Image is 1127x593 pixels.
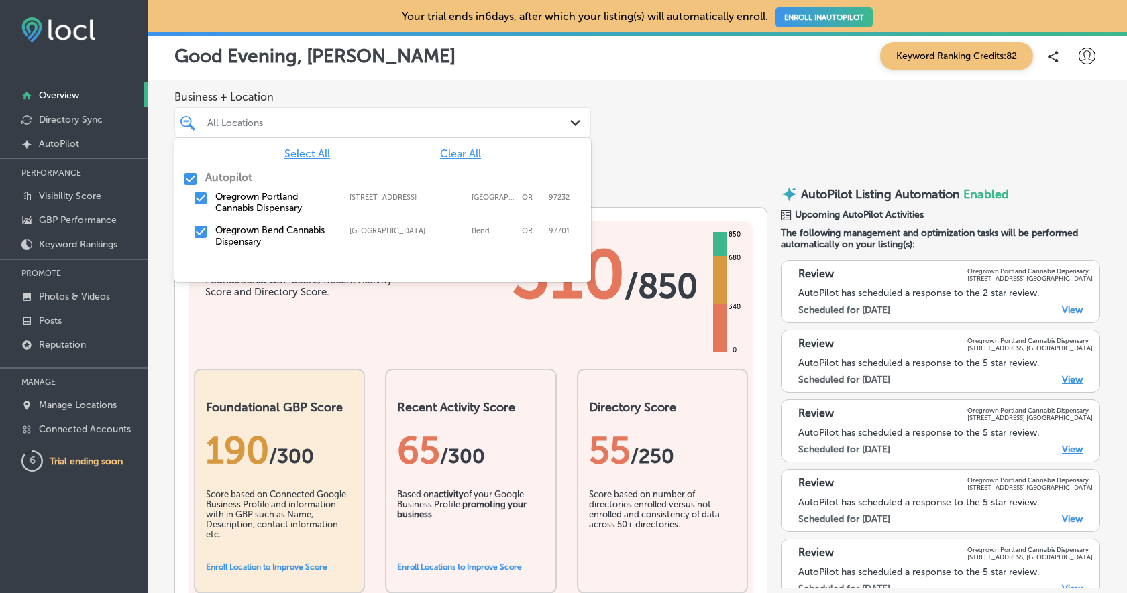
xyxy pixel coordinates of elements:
div: 65 [397,428,544,472]
span: The following management and optimization tasks will be performed automatically on your listing(s): [781,227,1100,250]
p: Review [798,546,834,561]
div: 850 [726,229,743,240]
p: Overview [39,90,79,101]
div: AutoPilot has scheduled a response to the 2 star review. [798,287,1093,299]
h2: Foundational GBP Score [206,400,353,415]
label: Bend [472,226,515,235]
div: AutoPilot has scheduled a response to the 5 star review. [798,427,1093,438]
div: AutoPilot has scheduled a response to the 5 star review. [798,357,1093,369]
a: Enroll Location to Improve Score [206,562,327,572]
span: Clear All [440,147,481,160]
p: [STREET_ADDRESS] [GEOGRAPHIC_DATA] [967,553,1093,561]
text: 6 [30,454,36,466]
p: Photos & Videos [39,291,110,302]
div: Score based on number of directories enrolled versus not enrolled and consistency of data across ... [589,489,736,556]
p: Directory Sync [39,114,103,125]
p: GBP Performance [39,214,117,226]
label: 97701 [549,226,570,235]
div: Score based on Connected Google Business Profile and information with in GBP such as Name, Descri... [206,489,353,556]
p: Manage Locations [39,399,117,411]
p: Connected Accounts [39,423,131,435]
p: Review [798,476,834,491]
a: View [1062,444,1083,455]
span: Keyword Ranking Credits: 82 [880,42,1033,70]
span: /300 [440,444,485,468]
p: Oregrown Portland Cannabis Dispensary [967,337,1093,344]
label: 1199 Northwest Wall Street [350,226,464,235]
a: View [1062,374,1083,385]
div: 340 [726,302,743,312]
img: autopilot-icon [781,186,798,202]
b: promoting your business [397,499,527,519]
label: Scheduled for [DATE] [798,374,890,385]
label: Portland [472,193,515,202]
span: / 300 [269,444,314,468]
p: Oregrown Portland Cannabis Dispensary [967,546,1093,553]
label: Scheduled for [DATE] [798,513,890,525]
b: activity [434,489,464,499]
label: Scheduled for [DATE] [798,444,890,455]
label: Scheduled for [DATE] [798,304,890,316]
p: [STREET_ADDRESS] [GEOGRAPHIC_DATA] [967,344,1093,352]
p: Posts [39,315,62,326]
span: Upcoming AutoPilot Activities [795,209,924,220]
p: Your trial ends in 6 days, after which your listing(s) will automatically enroll. [402,10,873,23]
span: Business + Location [174,90,591,103]
p: Good Evening, [PERSON_NAME] [174,45,455,67]
p: [STREET_ADDRESS] [GEOGRAPHIC_DATA] [967,275,1093,282]
p: Review [798,337,834,352]
div: 55 [589,428,736,472]
label: 111 NE 12th Ave [350,193,464,202]
p: Oregrown Portland Cannabis Dispensary [967,476,1093,484]
span: Enabled [963,187,1009,202]
p: Keyword Rankings [39,239,117,250]
p: AutoPilot Listing Automation [801,187,960,202]
a: View [1062,304,1083,316]
div: 190 [206,428,353,472]
h2: Directory Score [589,400,736,415]
span: /250 [631,444,674,468]
p: Trial ending soon [50,456,123,467]
div: Based on of your Google Business Profile . [397,489,544,556]
p: Reputation [39,339,86,350]
p: [STREET_ADDRESS] [GEOGRAPHIC_DATA] [967,484,1093,491]
span: Select All [284,147,330,160]
label: Oregrown Portland Cannabis Dispensary [215,191,336,214]
div: All Locations [207,117,572,128]
p: Review [798,267,834,282]
div: 0 [730,345,739,356]
p: Review [798,407,834,421]
label: 97232 [549,193,570,202]
div: AutoPilot has scheduled a response to the 5 star review. [798,497,1093,508]
div: 680 [726,253,743,263]
p: Visibility Score [39,190,101,202]
div: AutoPilot has scheduled a response to the 5 star review. [798,566,1093,578]
span: / 850 [625,266,698,306]
a: ENROLL INAUTOPILOT [775,7,873,27]
label: OR [522,193,542,202]
p: Oregrown Portland Cannabis Dispensary [967,267,1093,275]
h2: Recent Activity Score [397,400,544,415]
label: OR [522,226,542,235]
p: [STREET_ADDRESS] [GEOGRAPHIC_DATA] [967,414,1093,421]
label: Autopilot [205,171,252,184]
a: View [1062,513,1083,525]
p: AutoPilot [39,138,79,149]
a: Enroll Locations to Improve Score [397,562,522,572]
label: Oregrown Bend Cannabis Dispensary [215,224,336,247]
img: fda3e92497d09a02dc62c9cd864e3231.png [21,17,95,42]
p: Oregrown Portland Cannabis Dispensary [967,407,1093,414]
